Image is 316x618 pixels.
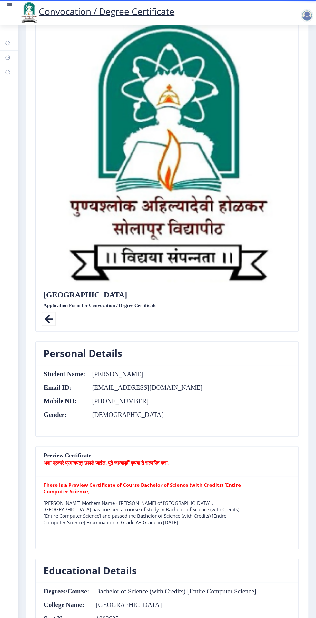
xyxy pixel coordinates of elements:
img: sulogo.png [44,12,291,291]
nb-card-header: Preview Certificate - [36,446,298,476]
b: These is a Preview Certificate of Course Bachelor of Science (with Credits) [Entire Computer Scie... [44,482,241,495]
td: Bachelor of Science (with Credits) [Entire Computer Science] [90,588,257,595]
th: Gender: [44,411,85,418]
th: Mobile NO: [44,397,85,405]
b: अशा प्रकारे प्रमाणपत्र छापले जाईल. पुढे जाण्यापूर्वी कृपया ते सत्यापित करा. [44,459,169,466]
img: logo [19,1,39,23]
th: Degrees/Course: [44,588,90,595]
td: [PERSON_NAME] [85,370,202,378]
i: Back [42,312,56,326]
td: [EMAIL_ADDRESS][DOMAIN_NAME] [85,384,202,391]
td: [PHONE_NUMBER] [85,397,202,405]
label: Application Form for Convocation / Degree Certificate [44,301,156,309]
th: College Name: [44,601,90,608]
a: Convocation / Degree Certificate [19,5,174,17]
h3: Personal Details [44,347,122,360]
h3: Educational Details [44,564,137,577]
th: Email ID: [44,384,85,391]
td: [DEMOGRAPHIC_DATA] [85,411,202,418]
th: Student Name: [44,370,85,378]
p: [PERSON_NAME] Mothers Name - [PERSON_NAME] of [GEOGRAPHIC_DATA] , [GEOGRAPHIC_DATA] has pursued a... [44,500,241,525]
td: [GEOGRAPHIC_DATA] [90,601,257,608]
label: [GEOGRAPHIC_DATA] [44,291,127,299]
